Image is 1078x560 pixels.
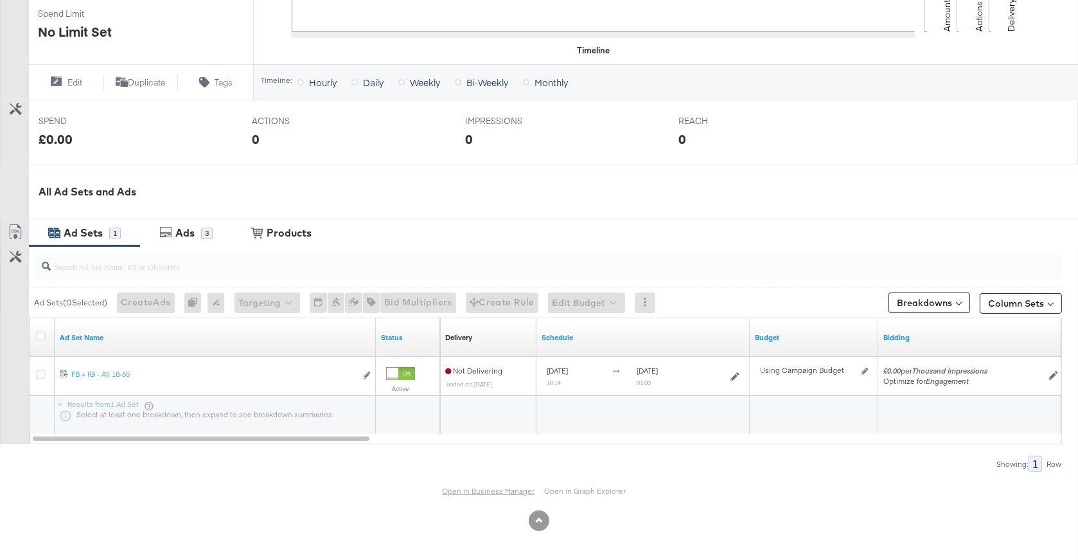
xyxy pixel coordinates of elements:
[71,369,356,383] a: FB + IG - All 18-65
[215,77,233,89] span: Tags
[443,486,535,496] a: Open in Business Manager
[38,23,112,41] div: No Limit Set
[39,115,135,127] span: SPEND
[252,130,260,149] div: 0
[912,366,987,375] em: Thousand Impressions
[184,293,208,313] div: 0
[1046,460,1062,469] div: Row
[363,76,384,89] span: Daily
[1029,456,1042,472] div: 1
[51,249,969,274] input: Search Ad Set Name, ID or Objective
[996,460,1029,469] div: Showing:
[883,366,901,375] em: £0.00
[980,293,1062,314] button: Column Sets
[67,77,82,89] span: Edit
[883,376,987,386] div: Optimize for
[39,185,1078,199] div: All Ad Sets and Ads
[252,115,348,127] span: ACTIONS
[381,332,435,343] a: Shows the current state of your Ad Set.
[410,76,440,89] span: Weekly
[637,379,651,386] sub: 01:00
[445,366,502,375] span: Not Delivering
[542,332,745,343] a: Shows when your Ad Set is scheduled to deliver.
[260,76,292,85] div: Timeline:
[465,130,473,149] div: 0
[201,228,213,239] div: 3
[445,332,472,343] div: Delivery
[60,332,371,343] a: Your Ad Set name.
[39,130,73,149] div: £0.00
[445,332,472,343] a: Reflects the ability of your Ad Set to achieve delivery based on ad states, schedule and budget.
[883,366,987,375] span: per
[547,379,561,386] sub: 10:14
[175,226,195,240] div: Ads
[178,75,253,90] button: Tags
[678,115,775,127] span: REACH
[465,115,561,127] span: IMPRESSIONS
[38,8,134,20] span: Spend Limit
[446,380,492,388] sub: ended on [DATE]
[466,76,508,89] span: Bi-Weekly
[883,332,1058,343] a: Shows your bid and optimisation settings for this Ad Set.
[755,332,873,343] a: Shows the current budget of Ad Set.
[547,366,568,375] span: [DATE]
[637,366,658,375] span: [DATE]
[678,130,686,149] div: 0
[535,76,568,89] span: Monthly
[109,228,121,239] div: 1
[28,75,103,90] button: Edit
[309,76,337,89] span: Hourly
[128,77,166,89] span: Duplicate
[888,293,970,313] button: Breakdowns
[64,226,103,240] div: Ad Sets
[760,365,858,375] div: Using Campaign Budget
[926,376,969,386] em: Engagement
[267,226,312,240] div: Products
[71,369,356,379] div: FB + IG - All 18-65
[103,75,179,90] button: Duplicate
[34,297,107,309] div: Ad Sets ( 0 Selected)
[545,486,626,496] a: Open in Graph Explorer
[386,384,415,393] label: Active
